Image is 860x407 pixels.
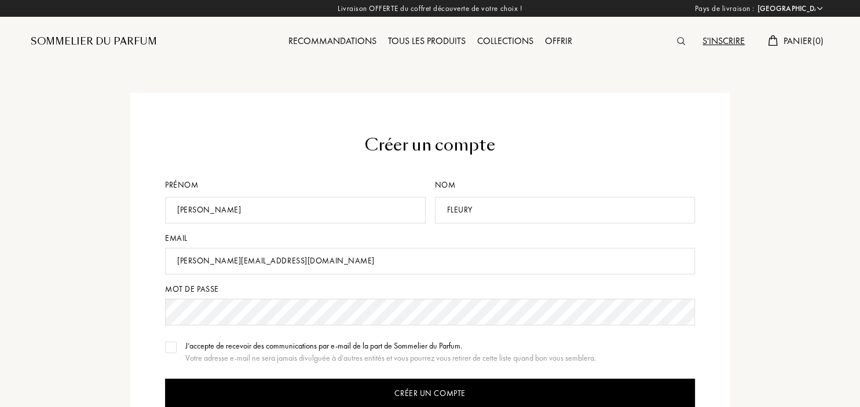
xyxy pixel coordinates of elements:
[283,34,382,49] div: Recommandations
[185,340,596,352] div: J’accepte de recevoir des communications par e-mail de la part de Sommelier du Parfum.
[471,34,539,49] div: Collections
[768,35,777,46] img: cart.svg
[695,3,755,14] span: Pays de livraison :
[435,179,696,191] div: Nom
[382,34,471,49] div: Tous les produits
[784,35,824,47] span: Panier ( 0 )
[697,35,751,47] a: S'inscrire
[697,34,751,49] div: S'inscrire
[435,197,696,223] input: Nom
[539,34,578,49] div: Offrir
[167,344,175,350] img: valide.svg
[165,179,430,191] div: Prénom
[815,4,824,13] img: arrow_w.png
[165,133,695,157] div: Créer un compte
[677,37,685,45] img: search_icn.svg
[165,232,695,244] div: Email
[471,35,539,47] a: Collections
[165,248,695,274] input: Email
[539,35,578,47] a: Offrir
[165,283,695,295] div: Mot de passe
[165,197,426,223] input: Prénom
[31,35,157,49] a: Sommelier du Parfum
[185,352,596,364] div: Votre adresse e-mail ne sera jamais divulguée à d’autres entités et vous pourrez vous retirer de ...
[283,35,382,47] a: Recommandations
[382,35,471,47] a: Tous les produits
